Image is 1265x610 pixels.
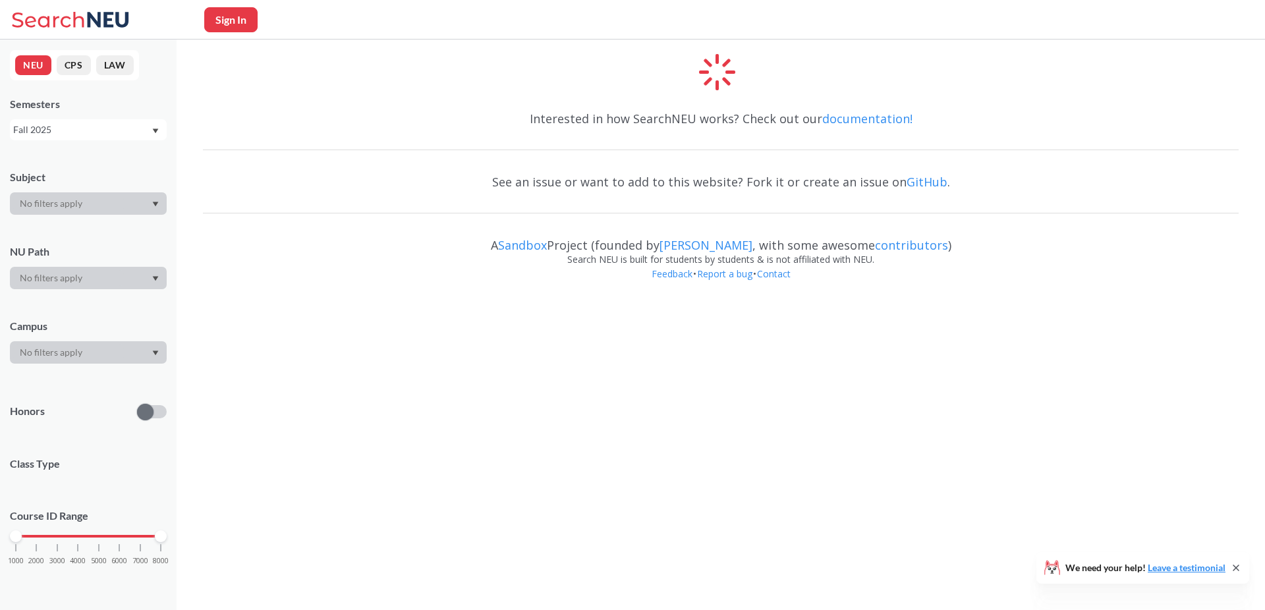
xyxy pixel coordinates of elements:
div: Fall 2025Dropdown arrow [10,119,167,140]
span: 4000 [70,557,86,565]
svg: Dropdown arrow [152,202,159,207]
p: Honors [10,404,45,419]
div: A Project (founded by , with some awesome ) [203,226,1239,252]
div: Subject [10,170,167,184]
div: Interested in how SearchNEU works? Check out our [203,99,1239,138]
div: See an issue or want to add to this website? Fork it or create an issue on . [203,163,1239,201]
span: 6000 [111,557,127,565]
a: contributors [875,237,948,253]
div: Fall 2025 [13,123,151,137]
svg: Dropdown arrow [152,350,159,356]
div: Semesters [10,97,167,111]
span: 2000 [28,557,44,565]
svg: Dropdown arrow [152,276,159,281]
a: Feedback [651,267,693,280]
button: LAW [96,55,134,75]
p: Course ID Range [10,509,167,524]
a: [PERSON_NAME] [660,237,752,253]
svg: Dropdown arrow [152,128,159,134]
button: Sign In [204,7,258,32]
a: Leave a testimonial [1148,562,1225,573]
span: 7000 [132,557,148,565]
div: Dropdown arrow [10,192,167,215]
a: Sandbox [498,237,547,253]
span: 3000 [49,557,65,565]
div: Search NEU is built for students by students & is not affiliated with NEU. [203,252,1239,267]
span: Class Type [10,457,167,471]
span: We need your help! [1065,563,1225,572]
span: 8000 [153,557,169,565]
button: NEU [15,55,51,75]
a: GitHub [907,174,947,190]
span: 1000 [8,557,24,565]
div: NU Path [10,244,167,259]
div: Dropdown arrow [10,267,167,289]
a: Report a bug [696,267,753,280]
div: • • [203,267,1239,301]
div: Dropdown arrow [10,341,167,364]
span: 5000 [91,557,107,565]
div: Campus [10,319,167,333]
button: CPS [57,55,91,75]
a: documentation! [822,111,913,126]
a: Contact [756,267,791,280]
